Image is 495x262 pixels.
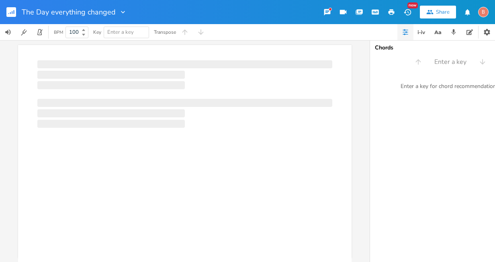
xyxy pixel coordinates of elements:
div: bjb3598 [478,7,489,17]
span: Enter a key [434,57,466,67]
div: Share [436,8,450,16]
span: The Day everything changed [22,8,116,16]
button: B [478,3,489,21]
button: New [399,5,415,19]
div: BPM [54,30,63,35]
div: New [407,2,418,8]
span: Enter a key [107,29,134,36]
div: Transpose [154,30,176,35]
button: Share [420,6,456,18]
div: Key [93,30,101,35]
